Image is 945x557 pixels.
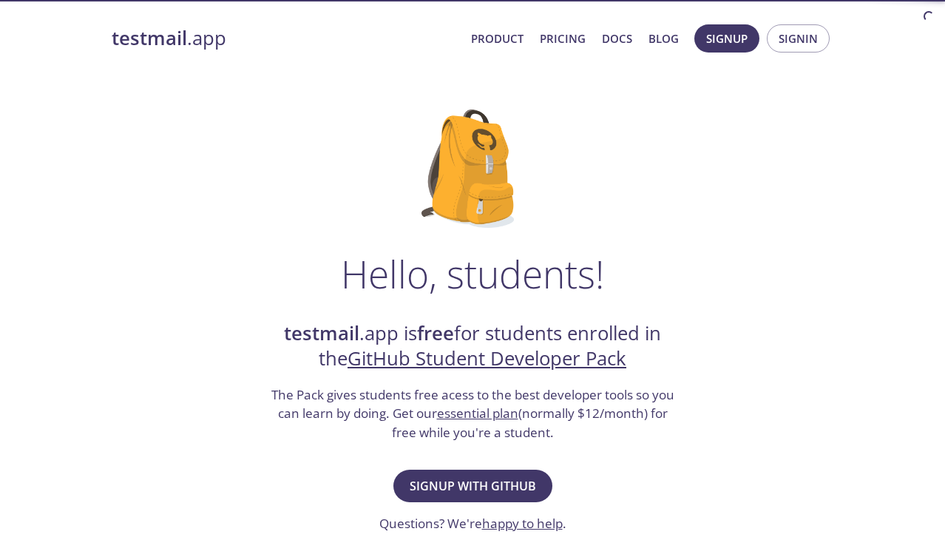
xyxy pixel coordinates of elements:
button: Signup [694,24,759,53]
a: Product [471,29,524,48]
span: Signup [706,29,748,48]
button: Signin [767,24,830,53]
h2: .app is for students enrolled in the [269,321,676,372]
a: Docs [602,29,632,48]
h3: Questions? We're . [379,514,566,533]
span: Signup with GitHub [410,476,536,496]
a: GitHub Student Developer Pack [348,345,626,371]
img: github-student-backpack.png [421,109,524,228]
strong: testmail [284,320,359,346]
strong: testmail [112,25,187,51]
button: Signup with GitHub [393,470,552,502]
a: testmail.app [112,26,459,51]
a: Blog [648,29,679,48]
strong: free [417,320,454,346]
h1: Hello, students! [341,252,604,296]
h3: The Pack gives students free acess to the best developer tools so you can learn by doing. Get our... [269,385,676,442]
a: happy to help [482,515,563,532]
a: essential plan [437,405,518,422]
a: Pricing [540,29,586,48]
span: Signin [779,29,818,48]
